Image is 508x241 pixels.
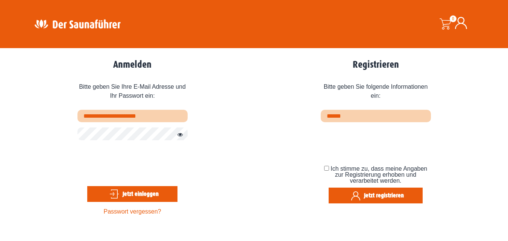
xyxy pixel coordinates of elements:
[321,59,431,71] h2: Registrieren
[329,188,423,203] button: Jetzt registrieren
[173,130,183,139] button: Passwort anzeigen
[104,208,161,215] a: Passwort vergessen?
[77,59,188,71] h2: Anmelden
[321,127,435,157] iframe: reCAPTCHA
[331,165,427,184] span: Ich stimme zu, dass meine Angaben zur Registrierung erhoben und verarbeitet werden.
[324,166,329,171] input: Ich stimme zu, dass meine Angaben zur Registrierung erhoben und verarbeitet werden.
[77,77,188,110] span: Bitte geben Sie Ihre E-Mail Adresse und Ihr Passwort ein:
[450,15,456,22] span: 0
[77,146,192,175] iframe: reCAPTCHA
[87,186,177,202] button: Jetzt einloggen
[321,77,431,110] span: Bitte geben Sie folgende Informationen ein:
